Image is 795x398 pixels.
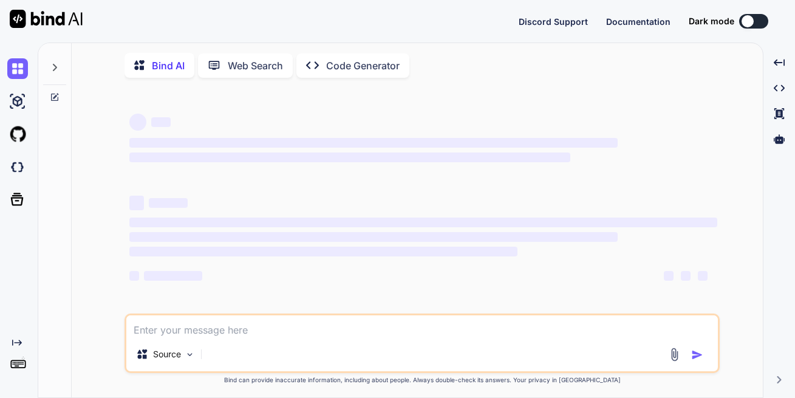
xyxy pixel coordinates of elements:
[606,15,670,28] button: Documentation
[129,153,570,162] span: ‌
[151,117,171,127] span: ‌
[519,16,588,27] span: Discord Support
[606,16,670,27] span: Documentation
[129,114,146,131] span: ‌
[7,124,28,145] img: githubLight
[228,58,283,73] p: Web Search
[667,348,681,362] img: attachment
[664,271,674,281] span: ‌
[691,349,703,361] img: icon
[326,58,400,73] p: Code Generator
[149,198,188,208] span: ‌
[125,376,720,385] p: Bind can provide inaccurate information, including about people. Always double-check its answers....
[129,196,144,210] span: ‌
[129,271,139,281] span: ‌
[7,91,28,112] img: ai-studio
[698,271,708,281] span: ‌
[7,157,28,177] img: darkCloudIdeIcon
[129,247,517,256] span: ‌
[519,15,588,28] button: Discord Support
[153,348,181,360] p: Source
[129,138,617,148] span: ‌
[681,271,691,281] span: ‌
[185,349,195,360] img: Pick Models
[152,58,185,73] p: Bind AI
[689,15,734,27] span: Dark mode
[129,232,617,242] span: ‌
[10,10,83,28] img: Bind AI
[129,218,717,227] span: ‌
[7,58,28,79] img: chat
[144,271,202,281] span: ‌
